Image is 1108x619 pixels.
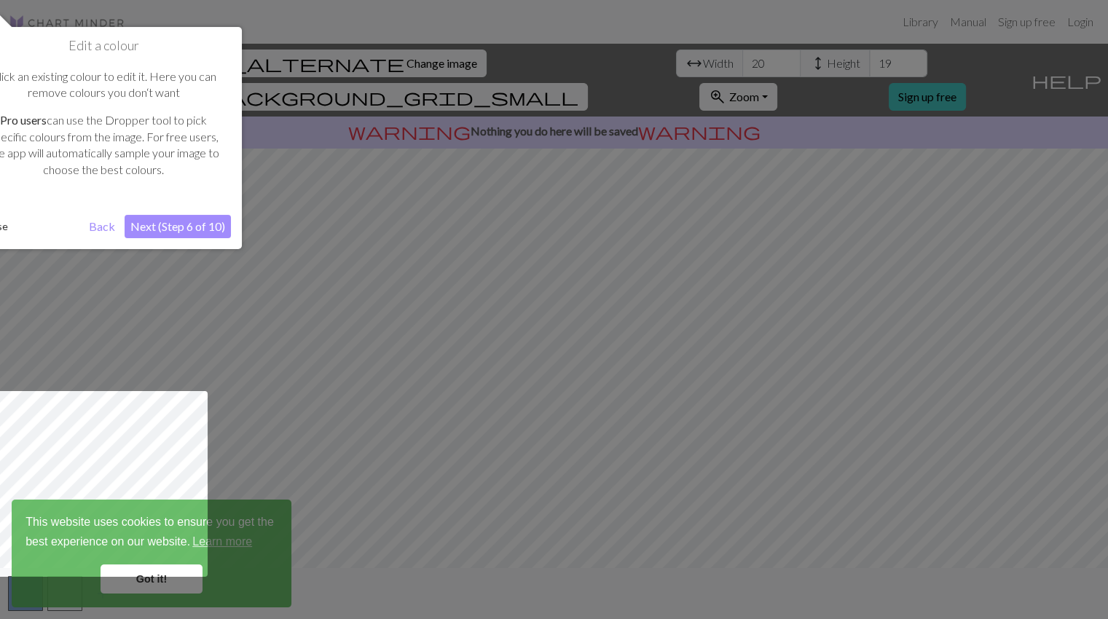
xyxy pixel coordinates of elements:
[125,215,231,238] button: Next (Step 6 of 10)
[83,215,121,238] button: Back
